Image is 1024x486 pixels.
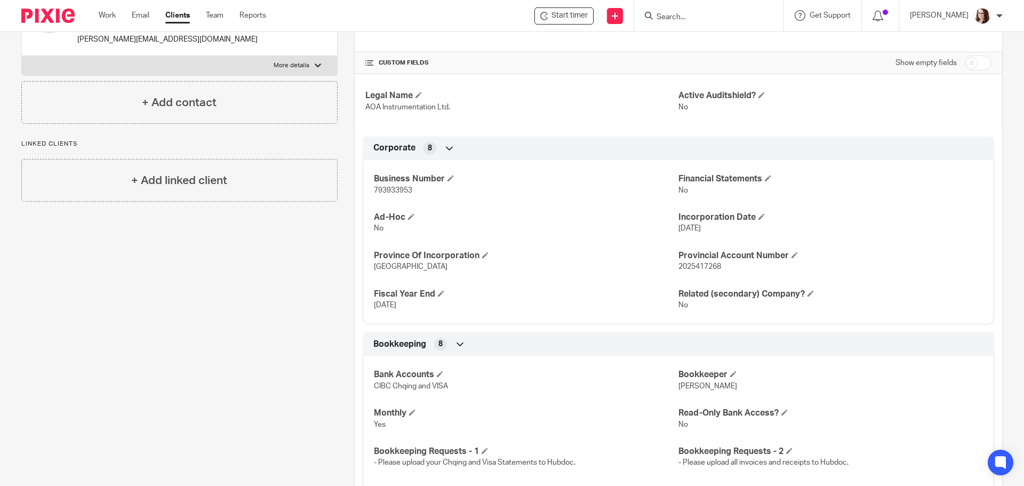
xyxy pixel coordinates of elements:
[678,421,688,428] span: No
[21,9,75,23] img: Pixie
[678,408,983,419] h4: Read-Only Bank Access?
[678,173,983,185] h4: Financial Statements
[274,61,309,70] p: More details
[910,10,969,21] p: [PERSON_NAME]
[131,172,227,189] h4: + Add linked client
[678,250,983,261] h4: Provincial Account Number
[655,13,751,22] input: Search
[365,59,678,67] h4: CUSTOM FIELDS
[374,369,678,380] h4: Bank Accounts
[374,173,678,185] h4: Business Number
[678,369,983,380] h4: Bookkeeper
[99,10,116,21] a: Work
[678,459,849,466] span: - Please upload all invoices and receipts to Hubdoc.
[374,187,412,194] span: 793933953
[374,446,678,457] h4: Bookkeeping Requests - 1
[534,7,594,25] div: AOA Instrumentation Ltd.
[142,94,217,111] h4: + Add contact
[678,289,983,300] h4: Related (secondary) Company?
[165,10,190,21] a: Clients
[678,446,983,457] h4: Bookkeeping Requests - 2
[365,103,450,111] span: AOA Instrumentation Ltd.
[551,10,588,21] span: Start timer
[374,250,678,261] h4: Province Of Incorporation
[678,263,721,270] span: 2025417268
[678,187,688,194] span: No
[374,263,447,270] span: [GEOGRAPHIC_DATA]
[678,383,737,390] span: [PERSON_NAME]
[974,7,991,25] img: Kelsey%20Website-compressed%20Resized.jpg
[678,90,991,101] h4: Active Auditshield?
[438,339,443,349] span: 8
[428,143,432,154] span: 8
[374,212,678,223] h4: Ad-Hoc
[374,459,575,466] span: - Please upload your Chqing and Visa Statements to Hubdoc.
[21,140,338,148] p: Linked clients
[678,301,688,309] span: No
[374,383,448,390] span: CIBC Chqing and VISA
[77,34,258,45] p: [PERSON_NAME][EMAIL_ADDRESS][DOMAIN_NAME]
[374,289,678,300] h4: Fiscal Year End
[374,421,386,428] span: Yes
[895,58,957,68] label: Show empty fields
[374,408,678,419] h4: Monthly
[678,103,688,111] span: No
[206,10,223,21] a: Team
[810,12,851,19] span: Get Support
[365,90,678,101] h4: Legal Name
[374,301,396,309] span: [DATE]
[373,339,426,350] span: Bookkeeping
[374,225,383,232] span: No
[678,225,701,232] span: [DATE]
[678,212,983,223] h4: Incorporation Date
[373,142,415,154] span: Corporate
[132,10,149,21] a: Email
[239,10,266,21] a: Reports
